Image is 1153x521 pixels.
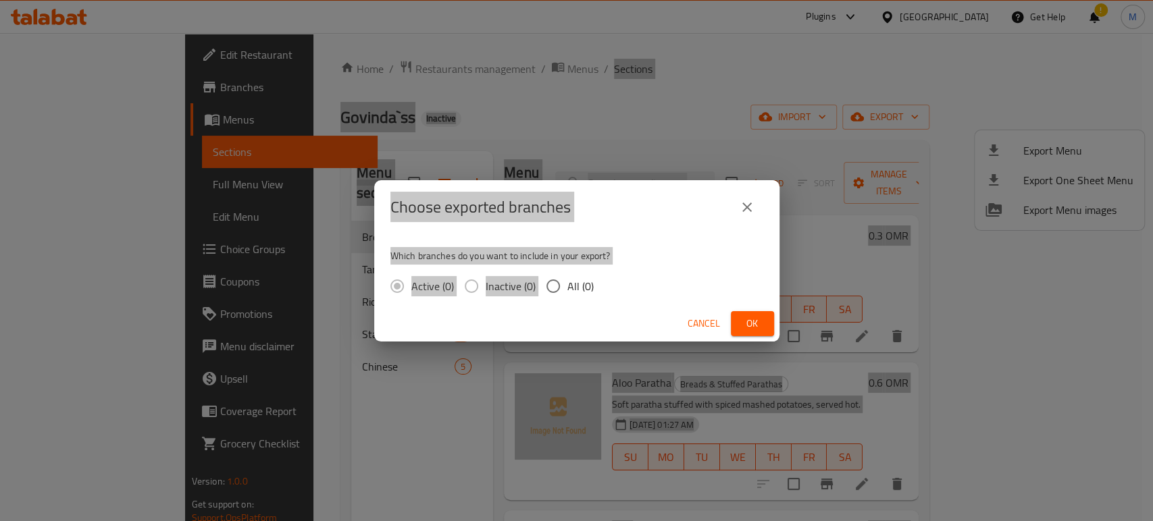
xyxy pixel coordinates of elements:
[742,315,763,332] span: Ok
[390,249,763,263] p: Which branches do you want to include in your export?
[486,278,536,294] span: Inactive (0)
[731,311,774,336] button: Ok
[390,196,571,218] h2: Choose exported branches
[567,278,594,294] span: All (0)
[688,315,720,332] span: Cancel
[731,191,763,223] button: close
[682,311,725,336] button: Cancel
[411,278,454,294] span: Active (0)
